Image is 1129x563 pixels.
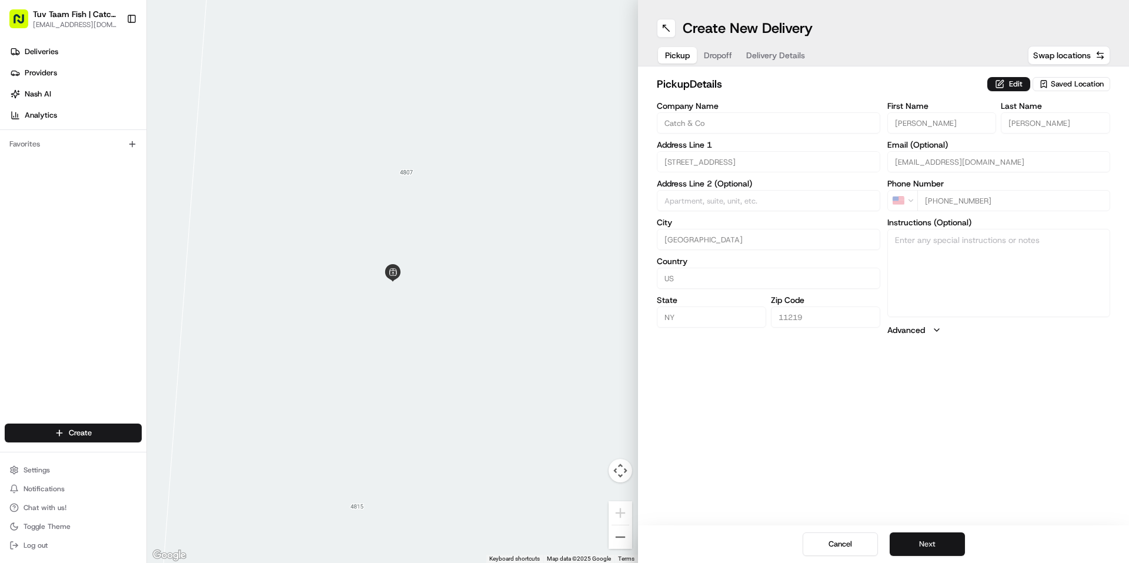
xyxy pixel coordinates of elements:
label: Advanced [887,324,925,336]
a: Terms (opens in new tab) [618,555,634,562]
button: Map camera controls [609,459,632,482]
button: Settings [5,462,142,478]
label: Email (Optional) [887,141,1111,149]
span: Saved Location [1051,79,1104,89]
p: Welcome 👋 [12,47,214,66]
input: Enter company name [657,112,880,134]
button: Toggle Theme [5,518,142,535]
a: Analytics [5,106,146,125]
button: Saved Location [1033,76,1110,92]
span: Notifications [24,484,65,494]
button: Next [890,532,965,556]
span: Swap locations [1033,49,1091,61]
span: Map data ©2025 Google [547,555,611,562]
button: Zoom out [609,525,632,549]
span: Delivery Details [746,49,805,61]
span: Settings [24,465,50,475]
label: Company Name [657,102,880,110]
div: We're available if you need us! [40,124,149,134]
input: Apartment, suite, unit, etc. [657,190,880,211]
img: Google [150,548,189,563]
input: Enter state [657,307,766,328]
a: Deliveries [5,42,146,61]
div: Favorites [5,135,142,154]
div: 💻 [99,172,109,181]
input: Enter first name [887,112,997,134]
label: Address Line 1 [657,141,880,149]
label: Country [657,257,880,265]
span: API Documentation [111,171,189,182]
span: Chat with us! [24,503,66,512]
label: Address Line 2 (Optional) [657,179,880,188]
span: Pylon [117,199,142,208]
a: Powered byPylon [83,199,142,208]
a: Nash AI [5,85,146,104]
button: Start new chat [200,116,214,130]
label: Last Name [1001,102,1110,110]
span: Create [69,428,92,438]
button: Log out [5,537,142,554]
input: Enter city [657,229,880,250]
a: 💻API Documentation [95,166,193,187]
input: Enter zip code [771,307,880,328]
button: Create [5,424,142,442]
a: Open this area in Google Maps (opens a new window) [150,548,189,563]
button: Swap locations [1028,46,1110,65]
button: Tuv Taam Fish | Catch & Co. [33,8,117,20]
input: Enter phone number [917,190,1111,211]
h2: pickup Details [657,76,980,92]
div: 📗 [12,172,21,181]
label: Zip Code [771,296,880,304]
button: Cancel [803,532,878,556]
input: Enter last name [1001,112,1110,134]
h1: Create New Delivery [683,19,813,38]
span: Toggle Theme [24,522,71,531]
a: Providers [5,64,146,82]
label: Phone Number [887,179,1111,188]
input: Enter email address [887,151,1111,172]
input: Enter address [657,151,880,172]
label: Instructions (Optional) [887,218,1111,226]
button: Edit [987,77,1030,91]
label: First Name [887,102,997,110]
span: Nash AI [25,89,51,99]
button: [EMAIL_ADDRESS][DOMAIN_NAME] [33,20,117,29]
label: City [657,218,880,226]
button: Advanced [887,324,1111,336]
label: State [657,296,766,304]
img: Nash [12,12,35,35]
span: Dropoff [704,49,732,61]
button: Tuv Taam Fish | Catch & Co.[EMAIL_ADDRESS][DOMAIN_NAME] [5,5,122,33]
img: 1736555255976-a54dd68f-1ca7-489b-9aae-adbdc363a1c4 [12,112,33,134]
button: Notifications [5,481,142,497]
span: Log out [24,541,48,550]
span: Pickup [665,49,690,61]
span: Knowledge Base [24,171,90,182]
button: Zoom in [609,501,632,525]
a: 📗Knowledge Base [7,166,95,187]
span: Providers [25,68,57,78]
div: Start new chat [40,112,193,124]
input: Enter country [657,268,880,289]
button: Chat with us! [5,499,142,516]
span: Analytics [25,110,57,121]
button: Keyboard shortcuts [489,555,540,563]
span: Deliveries [25,46,58,57]
input: Clear [31,76,194,88]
